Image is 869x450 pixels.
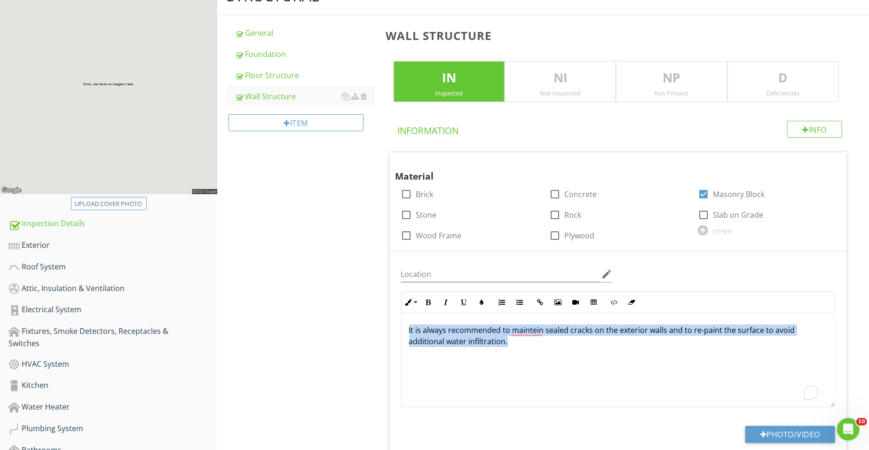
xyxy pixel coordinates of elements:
button: Colors [473,293,491,311]
button: Unordered List [511,293,529,311]
h3: Wall Structure [386,29,854,42]
div: Not Inspected [505,89,616,97]
button: Ordered List [493,293,511,311]
p: D [728,69,838,87]
div: Inspected [394,89,505,97]
div: Upload cover photo [75,199,142,209]
div: Material [395,156,819,183]
label: Wood Frame [416,231,462,240]
div: Wall Structure [235,91,375,102]
div: General [235,27,375,39]
div: Item [229,114,363,131]
button: Insert Link (Ctrl+K) [531,293,549,311]
label: Plywood [564,231,594,240]
label: Stone [416,210,437,220]
div: HVAC System [8,358,217,371]
div: Fixtures, Smoke Detectors, Receptacles & Switches [8,325,217,349]
label: Rock [564,210,581,220]
button: Bold (Ctrl+B) [419,293,437,311]
p: NI [505,69,616,87]
div: Roof System [8,261,217,273]
button: Code View [605,293,623,311]
div: Kitchen [8,379,217,392]
div: Electrical System [8,304,217,316]
div: Not Present [616,89,727,97]
span: 10 [856,418,867,426]
button: Photo/Video [745,426,835,443]
button: Italic (Ctrl+I) [437,293,455,311]
button: Underline (Ctrl+U) [455,293,473,311]
div: OTHER [712,228,732,235]
p: It is always recommended to maintein sealed cracks on the exterior walls and to re-paint the surf... [409,324,828,347]
div: Info [787,121,843,138]
div: Water Heater [8,401,217,413]
label: Brick [416,189,434,199]
div: Exterior [8,239,217,252]
p: NP [616,69,727,87]
button: Clear Formatting [623,293,641,311]
input: Location [401,267,600,282]
p: IN [394,69,505,87]
div: Attic, Insulation & Ventilation [8,283,217,295]
h4: Information [398,121,843,137]
button: Inline Style [402,293,419,311]
div: Floor Structure [235,70,375,81]
iframe: Intercom live chat [837,418,860,441]
div: To enrich screen reader interactions, please activate Accessibility in Grammarly extension settings [402,313,835,407]
div: Inspection Details [8,218,217,230]
label: Masonry Block [713,189,765,199]
button: Upload cover photo [71,197,147,210]
label: Slab on Grade [713,210,763,220]
i: edit [601,268,612,280]
div: Deficiencies [728,89,838,97]
label: Concrete [564,189,597,199]
div: Plumbing System [8,423,217,435]
div: Foundation [235,48,375,60]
